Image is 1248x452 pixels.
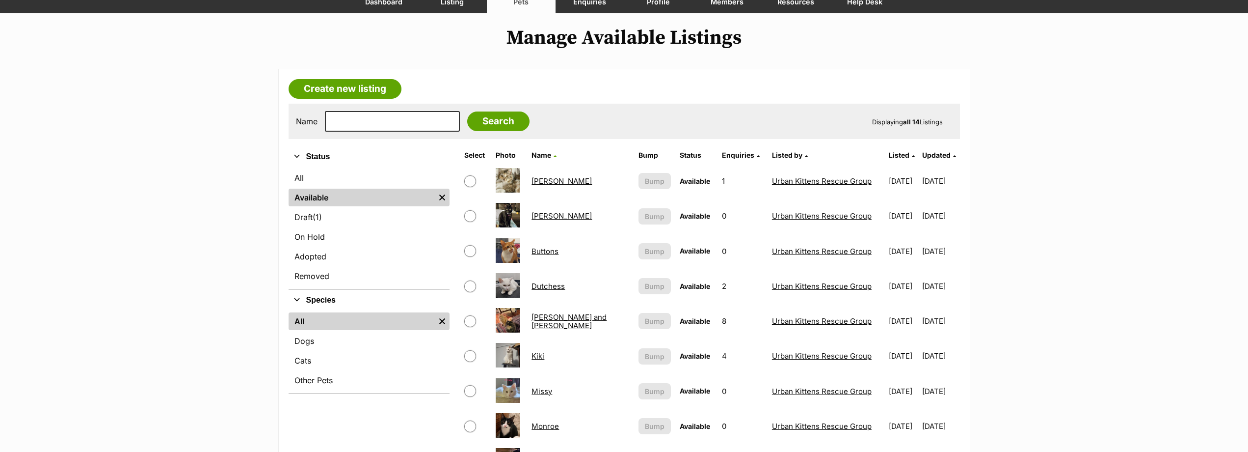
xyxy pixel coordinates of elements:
span: Bump [645,281,664,291]
a: Buttons [531,247,558,256]
td: [DATE] [922,339,958,373]
a: On Hold [289,228,450,246]
span: Bump [645,246,664,256]
span: Available [680,212,710,220]
a: All [289,169,450,187]
button: Bump [638,418,671,434]
a: Create new listing [289,79,401,99]
td: [DATE] [885,304,921,338]
td: 0 [718,409,767,443]
td: 0 [718,199,767,233]
a: All [289,312,435,330]
a: Urban Kittens Rescue Group [772,211,872,221]
img: George and Mimi [496,308,520,333]
span: Available [680,387,710,395]
span: Available [680,352,710,360]
span: Name [531,151,551,159]
span: Bump [645,211,664,222]
span: Listed [889,151,909,159]
a: Urban Kittens Rescue Group [772,351,872,361]
td: [DATE] [922,269,958,303]
td: 0 [718,234,767,268]
a: Draft [289,208,450,226]
td: 1 [718,164,767,198]
button: Bump [638,313,671,329]
a: Dogs [289,332,450,350]
a: [PERSON_NAME] [531,211,592,221]
td: [DATE] [885,234,921,268]
a: Remove filter [435,189,450,206]
a: Urban Kittens Rescue Group [772,422,872,431]
td: [DATE] [922,199,958,233]
span: Listed by [772,151,802,159]
a: Dutchess [531,282,565,291]
img: Monroe [496,413,520,438]
a: Urban Kittens Rescue Group [772,282,872,291]
td: [DATE] [885,199,921,233]
label: Name [296,117,318,126]
span: Bump [645,176,664,186]
button: Species [289,294,450,307]
th: Status [676,147,717,163]
button: Bump [638,173,671,189]
th: Bump [635,147,675,163]
td: [DATE] [885,374,921,408]
td: [DATE] [885,164,921,198]
a: Updated [922,151,956,159]
td: [DATE] [922,234,958,268]
div: Status [289,167,450,289]
a: Urban Kittens Rescue Group [772,176,872,186]
a: Available [289,189,435,206]
button: Status [289,150,450,163]
button: Bump [638,208,671,225]
th: Select [460,147,491,163]
div: Species [289,311,450,393]
td: 4 [718,339,767,373]
td: [DATE] [922,304,958,338]
a: Listed by [772,151,808,159]
a: Listed [889,151,915,159]
span: Displaying Listings [872,118,943,126]
td: 2 [718,269,767,303]
input: Search [467,112,530,131]
a: Cats [289,352,450,369]
a: Kiki [531,351,544,361]
a: Other Pets [289,371,450,389]
a: Name [531,151,557,159]
span: Updated [922,151,951,159]
td: 0 [718,374,767,408]
td: [DATE] [885,339,921,373]
a: Urban Kittens Rescue Group [772,387,872,396]
span: Available [680,177,710,185]
td: [DATE] [922,164,958,198]
a: [PERSON_NAME] [531,176,592,186]
a: Missy [531,387,552,396]
span: translation missing: en.admin.listings.index.attributes.enquiries [722,151,754,159]
a: [PERSON_NAME] and [PERSON_NAME] [531,312,607,330]
td: [DATE] [885,269,921,303]
span: Bump [645,351,664,362]
button: Bump [638,243,671,259]
span: (1) [313,211,322,223]
a: Adopted [289,248,450,265]
a: Removed [289,267,450,285]
th: Photo [492,147,527,163]
a: Remove filter [435,312,450,330]
a: Monroe [531,422,559,431]
span: Available [680,422,710,430]
a: Enquiries [722,151,760,159]
span: Available [680,247,710,255]
span: Bump [645,421,664,431]
span: Available [680,282,710,290]
a: Urban Kittens Rescue Group [772,247,872,256]
span: Available [680,317,710,325]
span: Bump [645,316,664,326]
td: [DATE] [922,374,958,408]
button: Bump [638,278,671,294]
strong: all 14 [903,118,920,126]
td: [DATE] [922,409,958,443]
span: Bump [645,386,664,396]
button: Bump [638,383,671,399]
a: Urban Kittens Rescue Group [772,316,872,326]
button: Bump [638,348,671,365]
